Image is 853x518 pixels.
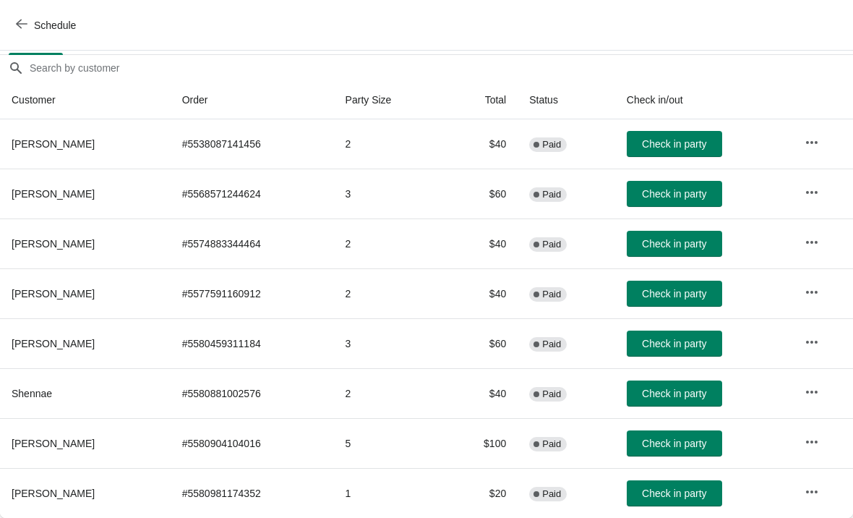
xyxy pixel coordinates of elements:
span: Paid [542,289,561,300]
button: Check in party [627,131,722,157]
span: Schedule [34,20,76,31]
button: Check in party [627,231,722,257]
span: [PERSON_NAME] [12,488,95,499]
span: Paid [542,189,561,200]
td: 2 [334,368,445,418]
span: [PERSON_NAME] [12,338,95,349]
span: Check in party [642,388,706,399]
span: [PERSON_NAME] [12,238,95,250]
span: Check in party [642,288,706,300]
span: [PERSON_NAME] [12,138,95,150]
input: Search by customer [29,55,853,81]
td: 2 [334,218,445,268]
span: Paid [542,239,561,250]
td: # 5568571244624 [171,169,334,218]
span: Check in party [642,188,706,200]
td: 1 [334,468,445,518]
span: Check in party [642,338,706,349]
td: $40 [445,268,518,318]
span: Check in party [642,438,706,449]
button: Check in party [627,480,722,506]
span: Paid [542,488,561,500]
span: [PERSON_NAME] [12,188,95,200]
span: Shennae [12,388,52,399]
button: Check in party [627,181,722,207]
th: Party Size [334,81,445,119]
td: 2 [334,268,445,318]
td: # 5580881002576 [171,368,334,418]
span: [PERSON_NAME] [12,438,95,449]
td: 3 [334,169,445,218]
td: 3 [334,318,445,368]
th: Status [518,81,615,119]
td: 2 [334,119,445,169]
td: # 5580459311184 [171,318,334,368]
span: Check in party [642,138,706,150]
th: Check in/out [615,81,793,119]
td: $60 [445,318,518,368]
td: # 5574883344464 [171,218,334,268]
button: Check in party [627,331,722,357]
span: Paid [542,339,561,350]
td: $20 [445,468,518,518]
button: Check in party [627,381,722,407]
span: Paid [542,438,561,450]
td: # 5580981174352 [171,468,334,518]
th: Order [171,81,334,119]
td: $60 [445,169,518,218]
button: Schedule [7,12,87,38]
td: # 5577591160912 [171,268,334,318]
td: $40 [445,218,518,268]
th: Total [445,81,518,119]
span: [PERSON_NAME] [12,288,95,300]
td: $40 [445,368,518,418]
td: # 5580904104016 [171,418,334,468]
span: Check in party [642,238,706,250]
span: Paid [542,388,561,400]
td: 5 [334,418,445,468]
td: $100 [445,418,518,468]
td: $40 [445,119,518,169]
button: Check in party [627,281,722,307]
span: Paid [542,139,561,150]
button: Check in party [627,430,722,457]
span: Check in party [642,488,706,499]
td: # 5538087141456 [171,119,334,169]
